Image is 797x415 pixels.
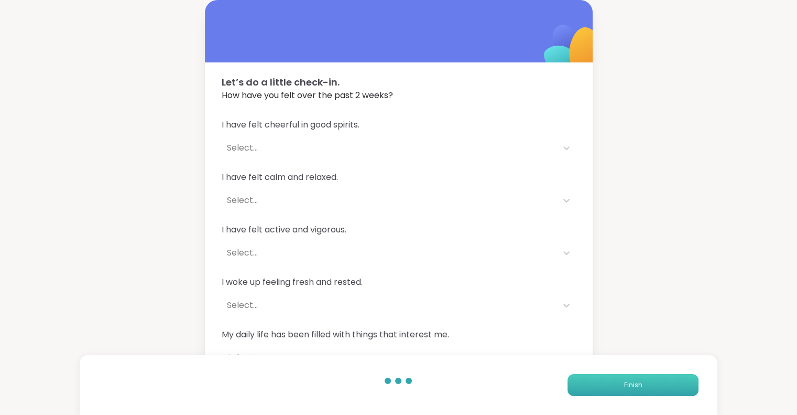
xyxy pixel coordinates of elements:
span: Finish [624,380,642,390]
button: Finish [567,374,698,396]
span: I have felt active and vigorous. [222,224,576,236]
span: My daily life has been filled with things that interest me. [222,328,576,341]
span: I have felt calm and relaxed. [222,171,576,184]
span: How have you felt over the past 2 weeks? [222,89,576,102]
span: I woke up feeling fresh and rested. [222,276,576,289]
span: Let’s do a little check-in. [222,75,576,89]
div: Select... [227,247,552,259]
div: Select... [227,142,552,154]
div: Select... [227,352,552,364]
div: Select... [227,194,552,207]
span: I have felt cheerful in good spirits. [222,119,576,131]
div: Select... [227,299,552,312]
